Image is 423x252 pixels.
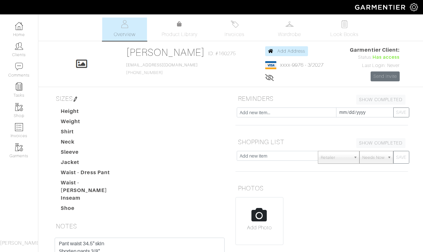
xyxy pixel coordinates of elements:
[208,50,236,57] span: ID: #160275
[286,20,294,28] img: wardrobe-487a4870c1b7c33e795ec22d11cfc2ed9d08956e64fb3008fe2437562e282088.svg
[267,18,312,41] a: Wardrobe
[350,46,400,54] span: Garmentier Client:
[162,31,198,38] span: Product Library
[121,20,129,28] img: basicinfo-40fd8af6dae0f16599ec9e87c0ef1c0a1fdea2edbe929e3d69a839185d80c458.svg
[356,95,405,105] a: SHOW COMPLETED
[231,20,239,28] img: orders-27d20c2124de7fd6de4e0e44c1d41de31381a507db9b33961299e4e07d508b8c.svg
[114,31,135,38] span: Overview
[15,103,23,111] img: garments-icon-b7da505a4dc4fd61783c78ac3ca0ef83fa9d6f193b1c9dc38574b1d14d53ca28.png
[15,143,23,151] img: garments-icon-b7da505a4dc4fd61783c78ac3ca0ef83fa9d6f193b1c9dc38574b1d14d53ca28.png
[362,151,385,164] span: Needs Now
[15,42,23,50] img: clients-icon-6bae9207a08558b7cb47a8932f037763ab4055f8c8b6bfacd5dc20c3e0201464.png
[56,128,129,138] dt: Shirt
[56,179,129,194] dt: Waist - [PERSON_NAME]
[350,62,400,69] div: Last Login: Never
[15,63,23,70] img: comment-icon-a0a6a9ef722e966f86d9cbdc48e553b5cf19dbc54f86b18d962a5391bc8f6eb6.png
[56,204,129,215] dt: Shoe
[56,169,129,179] dt: Waist - Dress Pant
[330,31,359,38] span: Look Books
[321,151,351,164] span: Retailer
[15,22,23,30] img: dashboard-icon-dbcd8f5a0b271acd01030246c82b418ddd0df26cd7fceb0bd07c9910d44c42f6.png
[350,54,400,61] div: Status:
[280,62,324,68] a: xxxx-9976 - 3/2027
[278,31,301,38] span: Wardrobe
[126,63,198,67] a: [EMAIL_ADDRESS][DOMAIN_NAME]
[371,71,400,81] a: Send Invite
[56,138,129,148] dt: Neck
[53,220,226,233] h5: NOTES
[237,107,336,117] input: Add new item...
[15,123,23,131] img: orders-icon-0abe47150d42831381b5fb84f609e132dff9fe21cb692f30cb5eec754e2cba89.png
[225,31,244,38] span: Invoices
[56,118,129,128] dt: Weight
[126,47,205,58] a: [PERSON_NAME]
[56,107,129,118] dt: Height
[212,18,257,41] a: Invoices
[410,3,418,11] img: gear-icon-white-bd11855cb880d31180b6d7d6211b90ccbf57a29d726f0c71d8c61bd08dd39cc2.png
[126,63,198,75] span: [PHONE_NUMBER]
[56,159,129,169] dt: Jacket
[235,92,408,105] h5: REMINDERS
[265,46,308,56] a: Add Address
[356,138,405,148] a: SHOW COMPLETED
[53,92,226,105] h5: SIZES
[157,20,202,38] a: Product Library
[322,18,367,41] a: Look Books
[265,61,276,69] img: visa-934b35602734be37eb7d5d7e5dbcd2044c359bf20a24dc3361ca3fa54326a8a7.png
[56,148,129,159] dt: Sleeve
[341,20,349,28] img: todo-9ac3debb85659649dc8f770b8b6100bb5dab4b48dedcbae339e5042a72dfd3cc.svg
[237,151,318,161] input: Add new item
[235,136,408,148] h5: SHOPPING LIST
[352,2,410,13] img: garmentier-logo-header-white-b43fb05a5012e4ada735d5af1a66efaba907eab6374d6393d1fbf88cb4ef424d.png
[235,182,408,195] h5: PHOTOS
[56,194,129,204] dt: Inseam
[15,83,23,91] img: reminder-icon-8004d30b9f0a5d33ae49ab947aed9ed385cf756f9e5892f1edd6e32f2345188e.png
[373,54,400,61] span: Has access
[393,151,409,164] button: SAVE
[73,97,78,102] img: pen-cf24a1663064a2ec1b9c1bd2387e9de7a2fa800b781884d57f21acf72779bad2.png
[102,18,147,41] a: Overview
[277,48,305,54] span: Add Address
[393,107,409,117] button: SAVE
